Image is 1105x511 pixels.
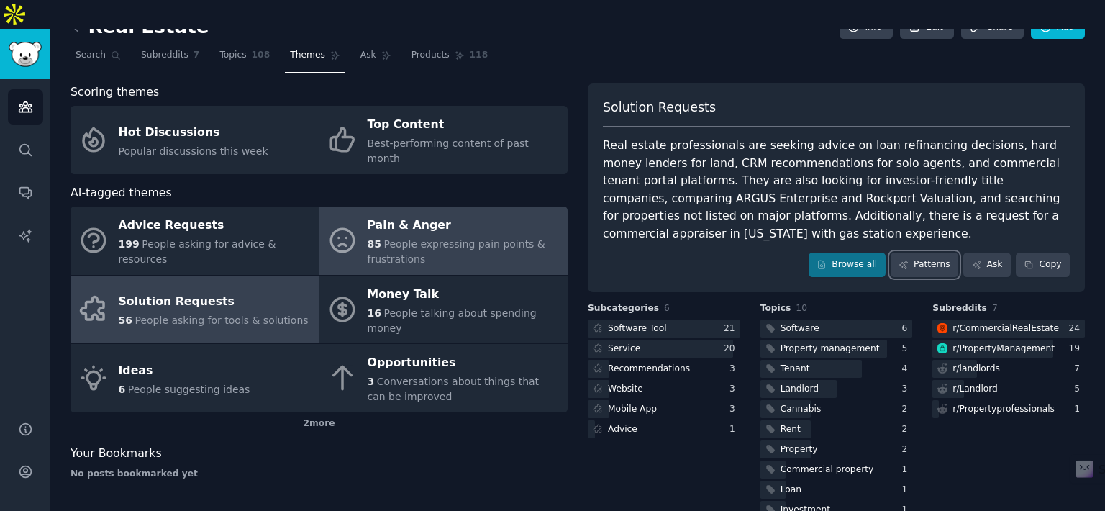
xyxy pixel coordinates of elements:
div: Cannabis [781,403,822,416]
div: Website [608,383,643,396]
div: Opportunities [368,352,560,375]
a: Tenant4 [760,360,913,378]
div: r/ Landlord [952,383,998,396]
img: GummySearch logo [9,42,42,67]
span: 85 [368,238,381,250]
span: 3 [368,376,375,387]
span: 118 [470,49,488,62]
a: Rent2 [760,420,913,438]
span: 6 [664,303,670,313]
div: 7 [1074,363,1085,376]
span: Themes [290,49,325,62]
span: AI-tagged themes [71,184,172,202]
div: 3 [729,383,740,396]
div: Loan [781,484,801,497]
div: Software [781,322,819,335]
img: CommercialRealEstate [937,323,947,333]
div: Recommendations [608,363,690,376]
div: Commercial property [781,463,874,476]
div: 3 [729,363,740,376]
div: 1 [1074,403,1085,416]
span: Products [411,49,450,62]
span: Conversations about things that can be improved [368,376,540,402]
div: r/ Propertyprofessionals [952,403,1055,416]
div: Hot Discussions [119,121,268,144]
a: Products118 [406,44,493,73]
span: 199 [119,238,140,250]
div: 1 [902,463,913,476]
a: Subreddits7 [136,44,204,73]
a: Cannabis2 [760,400,913,418]
div: 3 [902,383,913,396]
span: Subreddits [932,302,987,315]
span: 56 [119,315,132,326]
a: Advice Requests199People asking for advice & resources [71,207,319,275]
div: r/ PropertyManagement [952,343,1055,356]
div: 1 [902,484,913,497]
div: Software Tool [608,322,667,335]
div: 5 [1074,383,1085,396]
a: Hot DiscussionsPopular discussions this week [71,106,319,174]
span: 16 [368,307,381,319]
div: r/ landlords [952,363,1000,376]
span: Subcategories [588,302,659,315]
a: Ideas6People suggesting ideas [71,344,319,412]
div: Mobile App [608,403,657,416]
span: Topics [760,302,791,315]
span: 7 [194,49,200,62]
a: Patterns [891,253,958,277]
a: Search [71,44,126,73]
button: Copy [1016,253,1070,277]
div: Service [608,343,640,356]
span: 108 [252,49,270,62]
span: Your Bookmarks [71,445,162,463]
div: 4 [902,363,913,376]
span: Subreddits [141,49,188,62]
span: Best-performing content of past month [368,137,529,164]
a: PropertyManagementr/PropertyManagement19 [932,340,1085,358]
div: r/ CommercialRealEstate [952,322,1059,335]
div: 3 [729,403,740,416]
a: Top ContentBest-performing content of past month [319,106,568,174]
div: Rent [781,423,801,436]
a: CommercialRealEstater/CommercialRealEstate24 [932,320,1085,338]
div: Pain & Anger [368,214,560,238]
span: Search [76,49,106,62]
span: 6 [119,384,126,395]
div: Property management [781,343,880,356]
a: Pain & Anger85People expressing pain points & frustrations [319,207,568,275]
span: People talking about spending money [368,307,537,334]
div: Property [781,443,818,456]
div: No posts bookmarked yet [71,468,568,481]
div: Tenant [781,363,810,376]
div: Money Talk [368,283,560,306]
div: Solution Requests [119,291,309,314]
a: Browse all [809,253,886,277]
a: Solution Requests56People asking for tools & solutions [71,276,319,344]
a: Website3 [588,380,740,398]
div: 2 more [71,412,568,435]
div: 21 [724,322,740,335]
a: Landlord3 [760,380,913,398]
a: Themes [285,44,345,73]
a: r/landlords7 [932,360,1085,378]
a: Software Tool21 [588,320,740,338]
a: Property management5 [760,340,913,358]
a: Ask [963,253,1011,277]
div: 24 [1068,322,1085,335]
div: 19 [1068,343,1085,356]
span: People asking for tools & solutions [135,315,308,326]
a: r/Propertyprofessionals1 [932,400,1085,418]
a: Loan1 [760,481,913,499]
span: People expressing pain points & frustrations [368,238,545,265]
a: Opportunities3Conversations about things that can be improved [319,344,568,412]
div: 20 [724,343,740,356]
div: Real estate professionals are seeking advice on loan refinancing decisions, hard money lenders fo... [603,137,1070,243]
a: Topics108 [214,44,275,73]
div: Ideas [119,359,250,382]
div: 2 [902,423,913,436]
img: PropertyManagement [937,343,947,353]
div: Advice [608,423,637,436]
span: Topics [219,49,246,62]
span: Popular discussions this week [119,145,268,157]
